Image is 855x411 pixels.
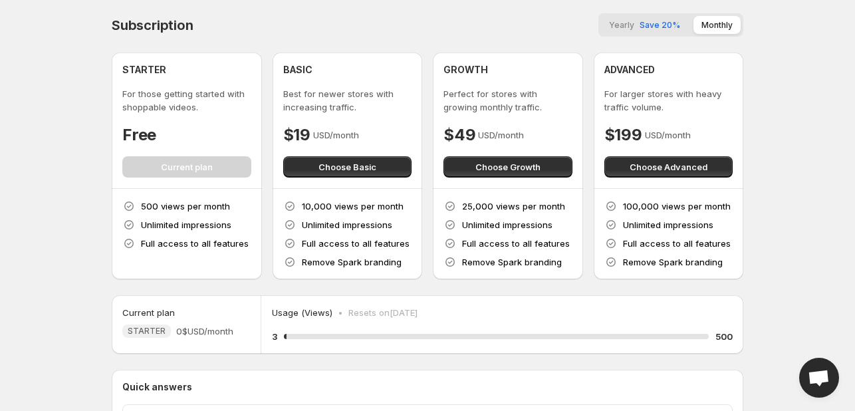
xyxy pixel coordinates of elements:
div: Open chat [799,358,839,398]
span: Choose Advanced [630,160,707,174]
p: Full access to all features [462,237,570,250]
p: Unlimited impressions [462,218,552,231]
p: For larger stores with heavy traffic volume. [604,87,733,114]
p: Usage (Views) [272,306,332,319]
button: Monthly [693,16,741,34]
p: Unlimited impressions [141,218,231,231]
span: Choose Growth [475,160,541,174]
h4: $49 [443,124,475,146]
p: USD/month [313,128,359,142]
p: 25,000 views per month [462,200,565,213]
span: Yearly [609,20,634,30]
p: 500 views per month [141,200,230,213]
p: Remove Spark branding [462,255,562,269]
p: 10,000 views per month [302,200,404,213]
p: • [338,306,343,319]
p: 100,000 views per month [623,200,731,213]
h4: Subscription [112,17,193,33]
p: USD/month [645,128,691,142]
h4: $199 [604,124,642,146]
p: Remove Spark branding [302,255,402,269]
h4: BASIC [283,63,312,76]
span: STARTER [128,326,166,337]
h5: 3 [272,330,277,343]
p: Quick answers [122,380,733,394]
span: Choose Basic [318,160,376,174]
p: Full access to all features [141,237,249,250]
p: Remove Spark branding [623,255,723,269]
button: Choose Advanced [604,156,733,178]
p: Full access to all features [623,237,731,250]
p: Full access to all features [302,237,410,250]
p: Unlimited impressions [623,218,713,231]
button: Choose Basic [283,156,412,178]
p: Best for newer stores with increasing traffic. [283,87,412,114]
h4: GROWTH [443,63,488,76]
p: For those getting started with shoppable videos. [122,87,251,114]
button: Choose Growth [443,156,572,178]
h4: STARTER [122,63,166,76]
h4: $19 [283,124,310,146]
p: Resets on [DATE] [348,306,418,319]
p: USD/month [478,128,524,142]
span: Save 20% [640,20,680,30]
span: 0$ USD/month [176,325,233,338]
h4: Free [122,124,156,146]
h5: 500 [715,330,733,343]
p: Unlimited impressions [302,218,392,231]
p: Perfect for stores with growing monthly traffic. [443,87,572,114]
h5: Current plan [122,306,175,319]
h4: ADVANCED [604,63,655,76]
button: YearlySave 20% [601,16,688,34]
